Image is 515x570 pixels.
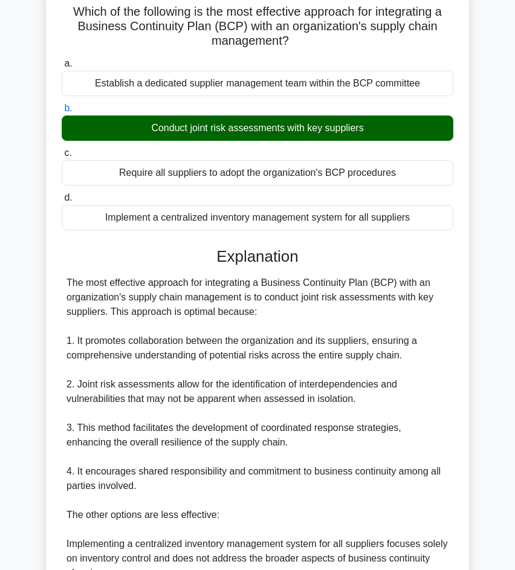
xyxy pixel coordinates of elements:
span: a. [64,58,72,68]
span: c. [64,147,71,158]
h5: Which of the following is the most effective approach for integrating a Business Continuity Plan ... [60,4,455,49]
h3: Explanation [69,247,446,266]
div: Conduct joint risk assessments with key suppliers [62,115,453,141]
div: Implement a centralized inventory management system for all suppliers [62,205,453,230]
span: b. [64,103,72,113]
div: Establish a dedicated supplier management team within the BCP committee [62,71,453,96]
div: Require all suppliers to adopt the organization's BCP procedures [62,160,453,186]
span: d. [64,192,72,202]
